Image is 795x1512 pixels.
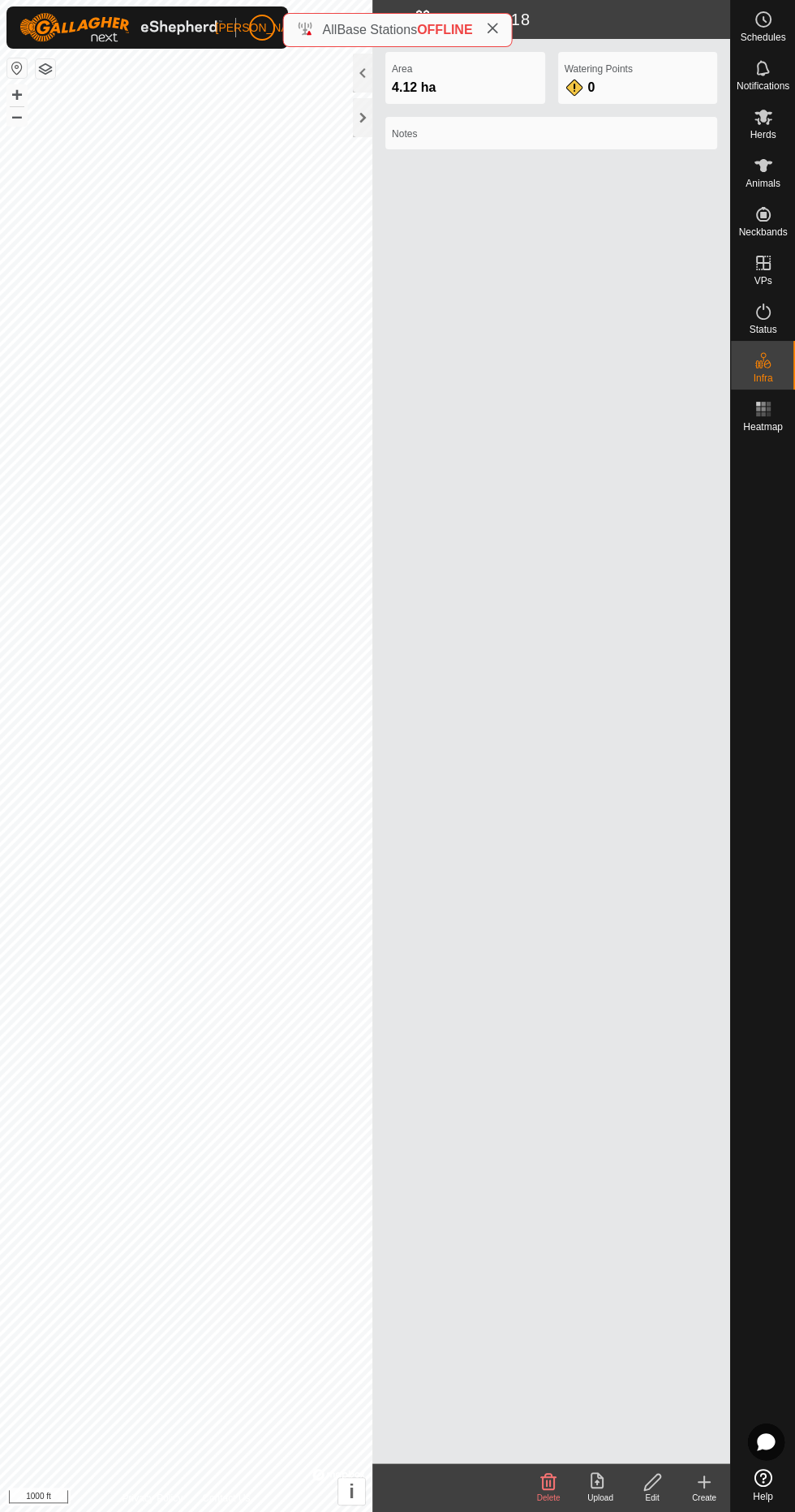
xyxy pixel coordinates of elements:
[743,422,783,432] span: Heatmap
[417,23,472,37] span: OFFLINE
[574,1492,626,1504] div: Upload
[392,62,539,76] label: Area
[753,373,772,383] span: Infra
[36,59,55,79] button: Map Layers
[338,1478,365,1505] button: i
[337,23,417,37] span: Base Stations
[215,19,308,37] span: [PERSON_NAME]
[738,227,787,237] span: Neckbands
[587,80,595,94] span: 0
[537,1493,561,1502] span: Delete
[202,1491,250,1506] a: Contact Us
[349,1480,355,1502] span: i
[415,10,730,29] h2: Polygon 18
[731,1462,795,1508] a: Help
[392,127,711,141] label: Notes
[122,1491,183,1506] a: Privacy Policy
[754,276,771,286] span: VPs
[7,58,27,78] button: Reset Map
[737,81,789,91] span: Notifications
[392,80,436,94] span: 4.12 ha
[740,32,785,42] span: Schedules
[565,62,711,76] label: Watering Points
[19,13,222,42] img: Gallagher Logo
[626,1492,678,1504] div: Edit
[746,179,780,188] span: Animals
[753,1492,773,1501] span: Help
[7,106,27,126] button: –
[749,325,776,334] span: Status
[750,130,776,140] span: Herds
[323,23,337,37] span: All
[7,85,27,105] button: +
[678,1492,730,1504] div: Create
